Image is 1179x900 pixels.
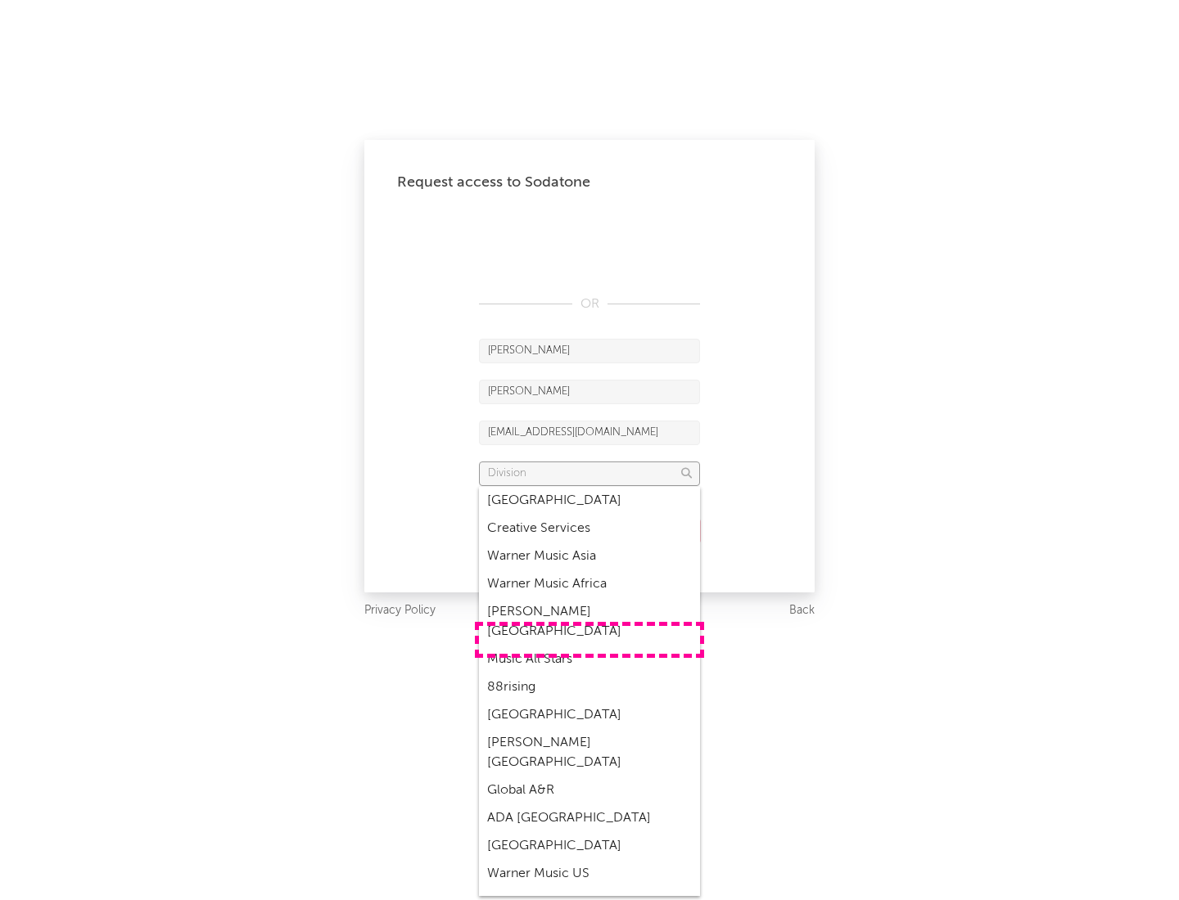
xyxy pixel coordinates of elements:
[479,487,700,515] div: [GEOGRAPHIC_DATA]
[479,380,700,404] input: Last Name
[479,701,700,729] div: [GEOGRAPHIC_DATA]
[479,776,700,804] div: Global A&R
[479,860,700,888] div: Warner Music US
[479,832,700,860] div: [GEOGRAPHIC_DATA]
[479,515,700,542] div: Creative Services
[479,570,700,598] div: Warner Music Africa
[397,173,782,192] div: Request access to Sodatone
[479,461,700,486] input: Division
[789,601,815,621] a: Back
[479,673,700,701] div: 88rising
[479,339,700,363] input: First Name
[479,542,700,570] div: Warner Music Asia
[479,804,700,832] div: ADA [GEOGRAPHIC_DATA]
[479,295,700,314] div: OR
[479,729,700,776] div: [PERSON_NAME] [GEOGRAPHIC_DATA]
[479,598,700,646] div: [PERSON_NAME] [GEOGRAPHIC_DATA]
[479,646,700,673] div: Music All Stars
[364,601,436,621] a: Privacy Policy
[479,421,700,445] input: Email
